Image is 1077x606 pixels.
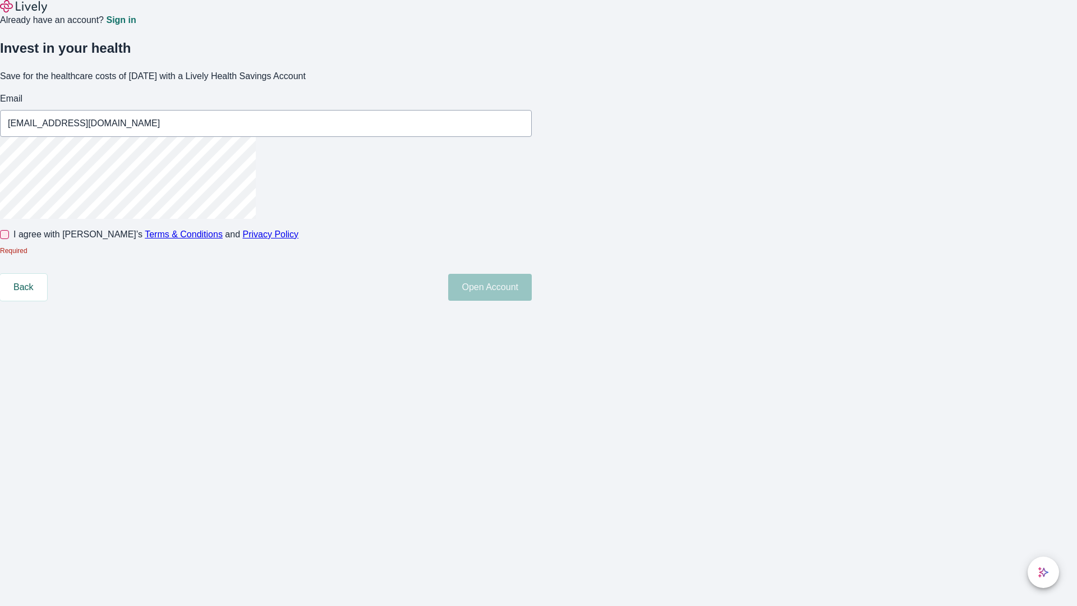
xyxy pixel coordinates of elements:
[243,229,299,239] a: Privacy Policy
[145,229,223,239] a: Terms & Conditions
[1028,557,1059,588] button: chat
[106,16,136,25] a: Sign in
[1038,567,1049,578] svg: Lively AI Assistant
[13,228,298,241] span: I agree with [PERSON_NAME]’s and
